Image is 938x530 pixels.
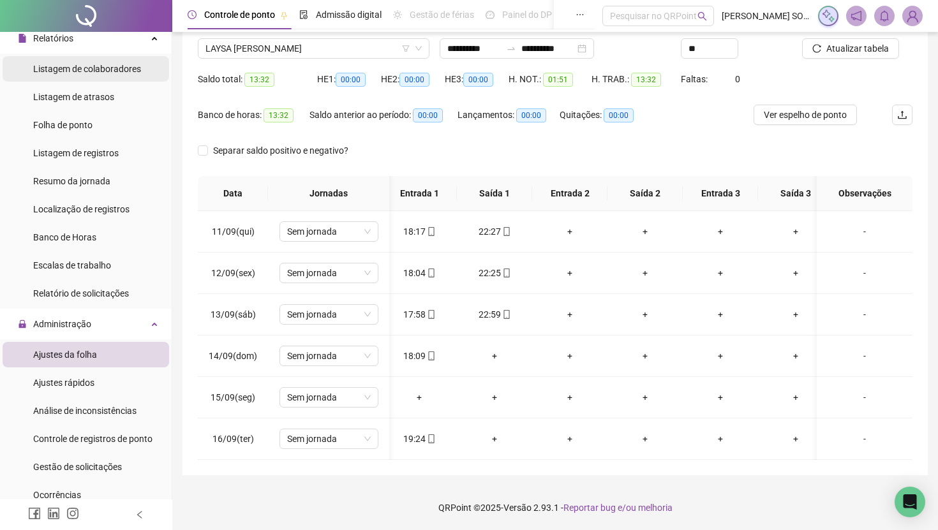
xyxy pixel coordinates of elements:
[382,176,457,211] th: Entrada 1
[392,349,447,363] div: 18:09
[503,503,532,513] span: Versão
[244,73,274,87] span: 13:32
[309,108,458,122] div: Saldo anterior ao período:
[722,9,810,23] span: [PERSON_NAME] SOLUCOES EM FOLHA
[33,232,96,242] span: Banco de Horas
[693,225,748,239] div: +
[683,176,758,211] th: Entrada 3
[681,74,710,84] span: Faltas:
[467,225,522,239] div: 22:27
[287,263,371,283] span: Sem jornada
[208,144,354,158] span: Separar saldo positivo e negativo?
[33,490,81,500] span: Ocorrências
[467,432,522,446] div: +
[502,10,552,20] span: Painel do DP
[542,390,597,404] div: +
[827,307,902,321] div: -
[33,204,130,214] span: Localização de registros
[392,307,447,321] div: 17:58
[467,266,522,280] div: 22:25
[592,72,681,87] div: H. TRAB.:
[735,74,740,84] span: 0
[287,388,371,407] span: Sem jornada
[576,10,584,19] span: ellipsis
[33,176,110,186] span: Resumo da jornada
[607,176,683,211] th: Saída 2
[212,434,254,444] span: 16/09(ter)
[426,269,436,277] span: mobile
[768,266,823,280] div: +
[402,45,410,52] span: filter
[768,307,823,321] div: +
[211,392,255,402] span: 15/09(seg)
[33,120,93,130] span: Folha de ponto
[287,222,371,241] span: Sem jornada
[827,186,902,200] span: Observações
[693,432,748,446] div: +
[543,73,573,87] span: 01:51
[631,73,661,87] span: 13:32
[851,10,862,22] span: notification
[501,269,511,277] span: mobile
[821,9,835,23] img: sparkle-icon.fc2bf0ac1784a2077858766a79e2daf3.svg
[754,105,857,125] button: Ver espelho de ponto
[501,227,511,236] span: mobile
[33,434,153,444] span: Controle de registros de ponto
[618,432,673,446] div: +
[764,108,847,122] span: Ver espelho de ponto
[392,266,447,280] div: 18:04
[268,176,389,211] th: Jornadas
[463,73,493,87] span: 00:00
[172,485,938,530] footer: QRPoint © 2025 - 2.93.1 -
[211,309,256,320] span: 13/09(sáb)
[18,320,27,328] span: lock
[693,349,748,363] div: +
[188,10,197,19] span: clock-circle
[506,43,516,54] span: swap-right
[280,11,288,19] span: pushpin
[66,507,79,520] span: instagram
[316,10,382,20] span: Admissão digital
[542,432,597,446] div: +
[299,10,308,19] span: file-done
[336,73,366,87] span: 00:00
[532,176,607,211] th: Entrada 2
[618,307,673,321] div: +
[812,44,821,53] span: reload
[768,390,823,404] div: +
[467,349,522,363] div: +
[413,108,443,122] span: 00:00
[516,108,546,122] span: 00:00
[618,266,673,280] div: +
[827,432,902,446] div: -
[33,350,97,360] span: Ajustes da folha
[33,64,141,74] span: Listagem de colaboradores
[897,110,907,120] span: upload
[802,38,899,59] button: Atualizar tabela
[768,349,823,363] div: +
[426,434,436,443] span: mobile
[467,390,522,404] div: +
[33,288,129,298] span: Relatório de solicitações
[693,390,748,404] div: +
[33,319,91,329] span: Administração
[827,266,902,280] div: -
[33,406,137,416] span: Análise de inconsistências
[604,108,634,122] span: 00:00
[817,176,912,211] th: Observações
[457,176,532,211] th: Saída 1
[33,260,111,270] span: Escalas de trabalho
[33,148,119,158] span: Listagem de registros
[827,225,902,239] div: -
[209,351,257,361] span: 14/09(dom)
[410,10,474,20] span: Gestão de férias
[618,349,673,363] div: +
[33,462,122,472] span: Gestão de solicitações
[458,108,560,122] div: Lançamentos:
[827,390,902,404] div: -
[393,10,402,19] span: sun
[426,310,436,319] span: mobile
[287,305,371,324] span: Sem jornada
[28,507,41,520] span: facebook
[33,33,73,43] span: Relatórios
